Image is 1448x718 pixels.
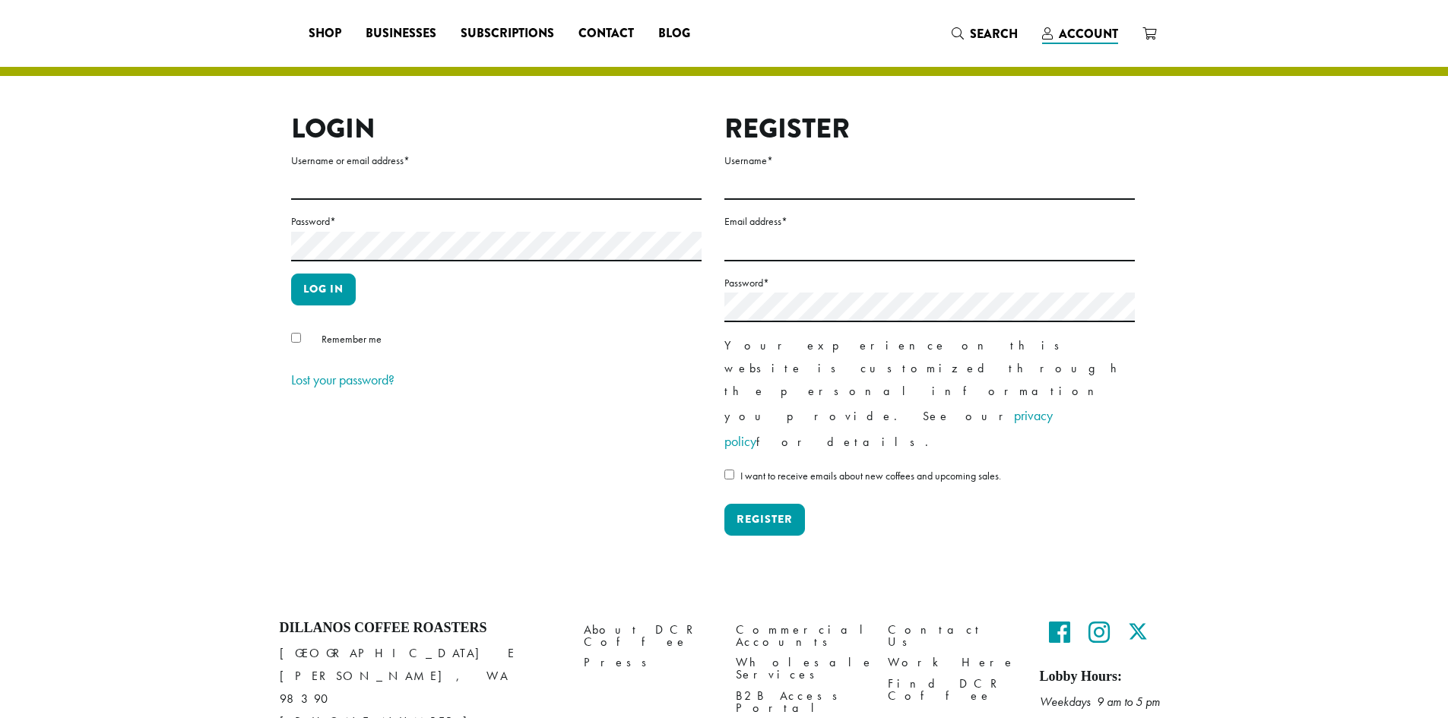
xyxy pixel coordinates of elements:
[1040,694,1160,710] em: Weekdays 9 am to 5 pm
[888,653,1017,673] a: Work Here
[291,212,702,231] label: Password
[724,112,1135,145] h2: Register
[291,274,356,305] button: Log in
[724,274,1135,293] label: Password
[291,112,702,145] h2: Login
[461,24,554,43] span: Subscriptions
[296,21,353,46] a: Shop
[1059,25,1118,43] span: Account
[736,620,865,653] a: Commercial Accounts
[724,334,1135,454] p: Your experience on this website is customized through the personal information you provide. See o...
[736,653,865,685] a: Wholesale Services
[724,406,1053,450] a: privacy policy
[280,620,561,637] h4: Dillanos Coffee Roasters
[291,151,702,170] label: Username or email address
[366,24,436,43] span: Businesses
[1040,669,1169,685] h5: Lobby Hours:
[888,620,1017,653] a: Contact Us
[291,371,394,388] a: Lost your password?
[888,673,1017,706] a: Find DCR Coffee
[939,21,1030,46] a: Search
[584,653,713,673] a: Press
[578,24,634,43] span: Contact
[740,469,1001,482] span: I want to receive emails about new coffees and upcoming sales.
[970,25,1018,43] span: Search
[584,620,713,653] a: About DCR Coffee
[658,24,690,43] span: Blog
[309,24,341,43] span: Shop
[736,685,865,718] a: B2B Access Portal
[322,332,382,346] span: Remember me
[724,470,734,479] input: I want to receive emails about new coffees and upcoming sales.
[724,504,805,536] button: Register
[724,151,1135,170] label: Username
[724,212,1135,231] label: Email address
